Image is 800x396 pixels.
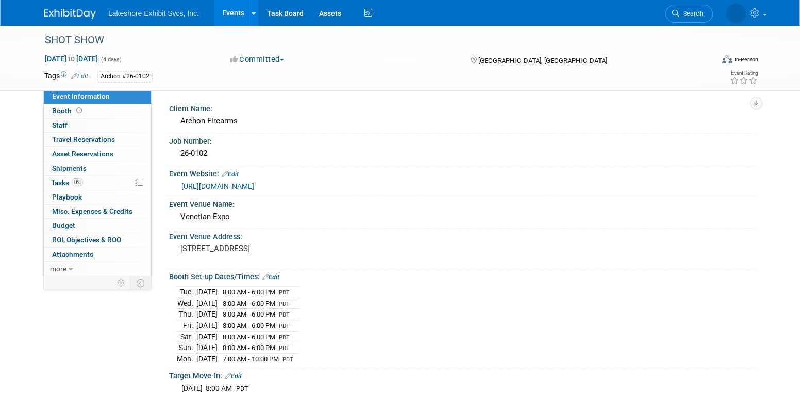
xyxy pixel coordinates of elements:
div: Event Venue Name: [169,196,756,209]
span: PDT [279,301,290,307]
span: Booth not reserved yet [74,107,84,114]
a: Booth [44,104,151,118]
span: PDT [279,289,290,296]
span: Attachments [52,250,93,258]
span: 8:00 AM - 6:00 PM [223,333,275,341]
div: Job Number: [169,134,756,146]
a: Playbook [44,190,151,204]
pre: [STREET_ADDRESS] [180,244,402,253]
span: (4 days) [100,56,122,63]
button: Committed [227,54,288,65]
a: Asset Reservations [44,147,151,161]
td: [DATE] [196,309,218,320]
span: 8:00 AM - 6:00 PM [223,344,275,352]
span: PDT [282,356,293,363]
a: Travel Reservations [44,133,151,146]
span: to [66,55,76,63]
div: Event Format [652,54,758,69]
td: [DATE] [196,298,218,309]
span: Staff [52,121,68,129]
span: Asset Reservations [52,150,113,158]
td: Wed. [177,298,196,309]
td: Tags [44,71,88,82]
td: [DATE] [196,331,218,342]
span: Search [679,10,703,18]
span: Playbook [52,193,82,201]
td: Fri. [177,320,196,331]
span: Event Information [52,92,110,101]
span: PDT [279,334,290,341]
div: Archon #26-0102 [97,71,153,82]
div: Event Rating [730,71,758,76]
span: 8:00 AM - 6:00 PM [223,322,275,329]
a: Misc. Expenses & Credits [44,205,151,219]
div: Venetian Expo [177,209,748,225]
td: Toggle Event Tabs [130,276,152,290]
span: 0% [72,178,83,186]
a: Search [665,5,713,23]
img: ExhibitDay [44,9,96,19]
span: 8:00 AM - 6:00 PM [223,288,275,296]
span: [DATE] [DATE] [44,54,98,63]
span: ROI, Objectives & ROO [52,236,121,244]
img: MICHELLE MOYA [726,4,746,23]
div: SHOT SHOW [41,31,697,49]
a: Edit [222,171,239,178]
span: Lakeshore Exhibit Svcs, Inc. [108,9,199,18]
a: ROI, Objectives & ROO [44,233,151,247]
div: Event Venue Address: [169,229,756,242]
span: Budget [52,221,75,229]
a: Shipments [44,161,151,175]
a: Tasks0% [44,176,151,190]
div: Archon Firearms [177,113,748,129]
span: [DATE] 8:00 AM [181,384,232,392]
a: Edit [225,373,242,380]
span: Booth [52,107,84,115]
td: [DATE] [196,287,218,298]
a: Budget [44,219,151,233]
span: Tasks [51,178,83,187]
a: Staff [44,119,151,133]
div: Event Website: [169,166,756,179]
td: Thu. [177,309,196,320]
span: Misc. Expenses & Credits [52,207,132,216]
div: Booth Set-up Dates/Times: [169,269,756,283]
td: Mon. [177,353,196,364]
td: Sat. [177,331,196,342]
td: Personalize Event Tab Strip [112,276,130,290]
span: 7:00 AM - 10:00 PM [223,355,279,363]
a: Edit [71,73,88,80]
div: In-Person [734,56,758,63]
td: [DATE] [196,342,218,354]
a: Edit [262,274,279,281]
span: [GEOGRAPHIC_DATA], [GEOGRAPHIC_DATA] [478,57,607,64]
div: 26-0102 [177,145,748,161]
td: [DATE] [196,353,218,364]
span: PDT [279,311,290,318]
div: Client Name: [169,101,756,114]
td: [DATE] [196,320,218,331]
span: more [50,265,66,273]
span: PDT [279,323,290,329]
td: Tue. [177,287,196,298]
span: PDT [279,345,290,352]
span: 8:00 AM - 6:00 PM [223,300,275,307]
a: [URL][DOMAIN_NAME] [181,182,254,190]
span: PDT [236,385,248,392]
td: Sun. [177,342,196,354]
img: Format-Inperson.png [722,55,732,63]
a: more [44,262,151,276]
span: Shipments [52,164,87,172]
a: Event Information [44,90,151,104]
span: 8:00 AM - 6:00 PM [223,310,275,318]
div: Target Move-In: [169,368,756,382]
a: Attachments [44,247,151,261]
span: Travel Reservations [52,135,115,143]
